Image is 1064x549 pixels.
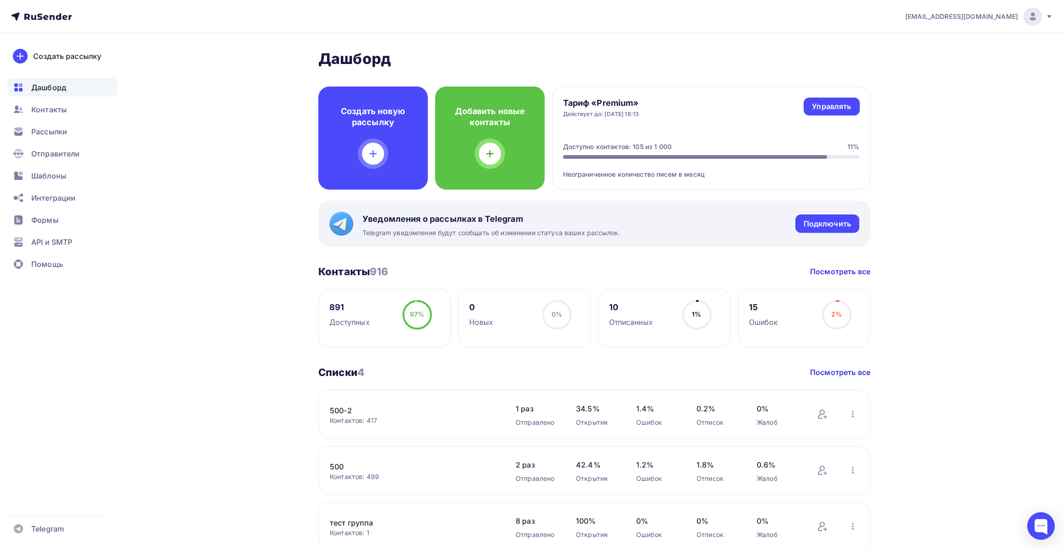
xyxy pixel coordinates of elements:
[31,82,66,93] span: Дашборд
[636,418,678,427] div: Ошибок
[516,418,558,427] div: Отправлено
[696,515,738,526] span: 0%
[757,515,799,526] span: 0%
[757,474,799,483] div: Жалоб
[31,126,67,137] span: Рассылки
[576,418,618,427] div: Открытия
[831,310,842,318] span: 2%
[469,302,494,313] div: 0
[905,7,1053,26] a: [EMAIL_ADDRESS][DOMAIN_NAME]
[329,317,370,328] div: Доступных
[576,530,618,539] div: Открытия
[330,405,486,416] a: 500-2
[609,317,653,328] div: Отписанных
[469,317,494,328] div: Новых
[576,459,618,470] span: 42.4%
[692,310,701,318] span: 1%
[636,530,678,539] div: Ошибок
[7,144,117,163] a: Отправители
[31,170,66,181] span: Шаблоны
[749,302,778,313] div: 15
[31,148,80,159] span: Отправители
[696,403,738,414] span: 0.2%
[516,474,558,483] div: Отправлено
[7,167,117,185] a: Шаблоны
[757,418,799,427] div: Жалоб
[636,515,678,526] span: 0%
[7,211,117,229] a: Формы
[810,367,870,378] a: Посмотреть все
[810,266,870,277] a: Посмотреть все
[757,530,799,539] div: Жалоб
[33,51,101,62] div: Создать рассылку
[31,237,72,248] span: API и SMTP
[516,459,558,470] span: 2 раз
[330,472,497,481] div: Контактов: 499
[31,523,64,534] span: Telegram
[757,459,799,470] span: 0.6%
[696,459,738,470] span: 1.8%
[576,515,618,526] span: 100%
[609,302,653,313] div: 10
[563,98,639,109] h4: Тариф «Premium»
[318,366,364,379] h3: Списки
[576,403,618,414] span: 34.5%
[636,403,678,414] span: 1.4%
[330,416,497,425] div: Контактов: 417
[636,474,678,483] div: Ошибок
[7,122,117,141] a: Рассылки
[330,528,497,537] div: Контактов: 1
[905,12,1018,21] span: [EMAIL_ADDRESS][DOMAIN_NAME]
[696,418,738,427] div: Отписок
[318,50,870,68] h2: Дашборд
[31,259,63,270] span: Помощь
[516,530,558,539] div: Отправлено
[31,192,75,203] span: Интеграции
[563,142,672,151] div: Доступно контактов: 105 из 1 000
[450,106,530,128] h4: Добавить новые контакты
[847,142,859,151] div: 11%
[7,100,117,119] a: Контакты
[516,515,558,526] span: 8 раз
[696,530,738,539] div: Отписок
[757,403,799,414] span: 0%
[410,310,424,318] span: 97%
[563,110,639,118] div: Действует до: [DATE] 18:13
[362,214,620,225] span: Уведомления о рассылках в Telegram
[362,228,620,237] span: Telegram уведомления будут сообщать об изменении статуса ваших рассылок.
[749,317,778,328] div: Ошибок
[318,265,389,278] h3: Контакты
[576,474,618,483] div: Открытия
[636,459,678,470] span: 1.2%
[329,302,370,313] div: 891
[330,517,486,528] a: тест группа
[31,214,58,225] span: Формы
[330,461,486,472] a: 500
[31,104,67,115] span: Контакты
[7,78,117,97] a: Дашборд
[552,310,562,318] span: 0%
[563,159,860,179] div: Неограниченное количество писем в месяц
[696,474,738,483] div: Отписок
[357,366,364,378] span: 4
[516,403,558,414] span: 1 раз
[333,106,413,128] h4: Создать новую рассылку
[812,101,851,112] div: Управлять
[370,266,388,277] span: 916
[804,219,851,229] div: Подключить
